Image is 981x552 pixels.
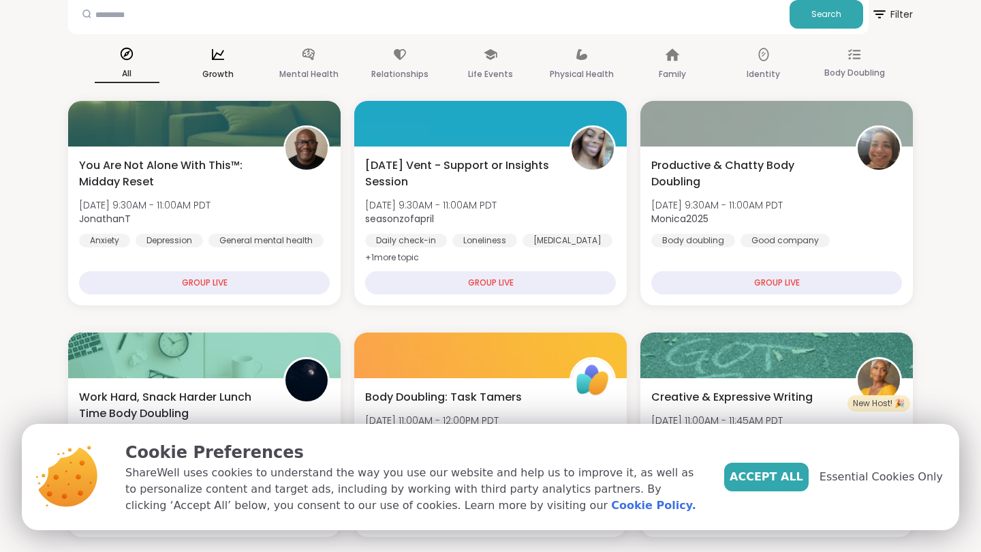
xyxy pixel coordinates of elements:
[741,234,830,247] div: Good company
[651,389,813,405] span: Creative & Expressive Writing
[651,198,783,212] span: [DATE] 9:30AM - 11:00AM PDT
[824,65,885,81] p: Body Doubling
[611,497,696,514] a: Cookie Policy.
[365,271,616,294] div: GROUP LIVE
[79,198,211,212] span: [DATE] 9:30AM - 11:00AM PDT
[365,212,434,226] b: seasonzofapril
[651,414,783,427] span: [DATE] 11:00AM - 11:45AM PDT
[651,157,841,190] span: Productive & Chatty Body Doubling
[572,127,614,170] img: seasonzofapril
[659,66,686,82] p: Family
[730,469,803,485] span: Accept All
[858,127,900,170] img: Monica2025
[747,66,780,82] p: Identity
[550,66,614,82] p: Physical Health
[279,66,339,82] p: Mental Health
[365,389,522,405] span: Body Doubling: Task Tamers
[79,212,131,226] b: JonathanT
[651,212,708,226] b: Monica2025
[724,463,809,491] button: Accept All
[285,127,328,170] img: JonathanT
[820,469,943,485] span: Essential Cookies Only
[847,395,910,412] div: New Host! 🎉
[651,234,735,247] div: Body doubling
[285,359,328,401] img: QueenOfTheNight
[79,271,330,294] div: GROUP LIVE
[202,66,234,82] p: Growth
[79,234,130,247] div: Anxiety
[365,198,497,212] span: [DATE] 9:30AM - 11:00AM PDT
[452,234,517,247] div: Loneliness
[79,157,268,190] span: You Are Not Alone With This™: Midday Reset
[365,414,508,427] span: [DATE] 11:00AM - 12:00PM PDT
[468,66,513,82] p: Life Events
[572,359,614,401] img: ShareWell
[125,440,702,465] p: Cookie Preferences
[125,465,702,514] p: ShareWell uses cookies to understand the way you use our website and help us to improve it, as we...
[365,157,555,190] span: [DATE] Vent - Support or Insights Session
[79,389,268,422] span: Work Hard, Snack Harder Lunch Time Body Doubling
[136,234,203,247] div: Depression
[523,234,612,247] div: [MEDICAL_DATA]
[371,66,429,82] p: Relationships
[95,65,159,83] p: All
[858,359,900,401] img: Rebirth4Love
[365,234,447,247] div: Daily check-in
[208,234,324,247] div: General mental health
[811,8,841,20] span: Search
[651,271,902,294] div: GROUP LIVE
